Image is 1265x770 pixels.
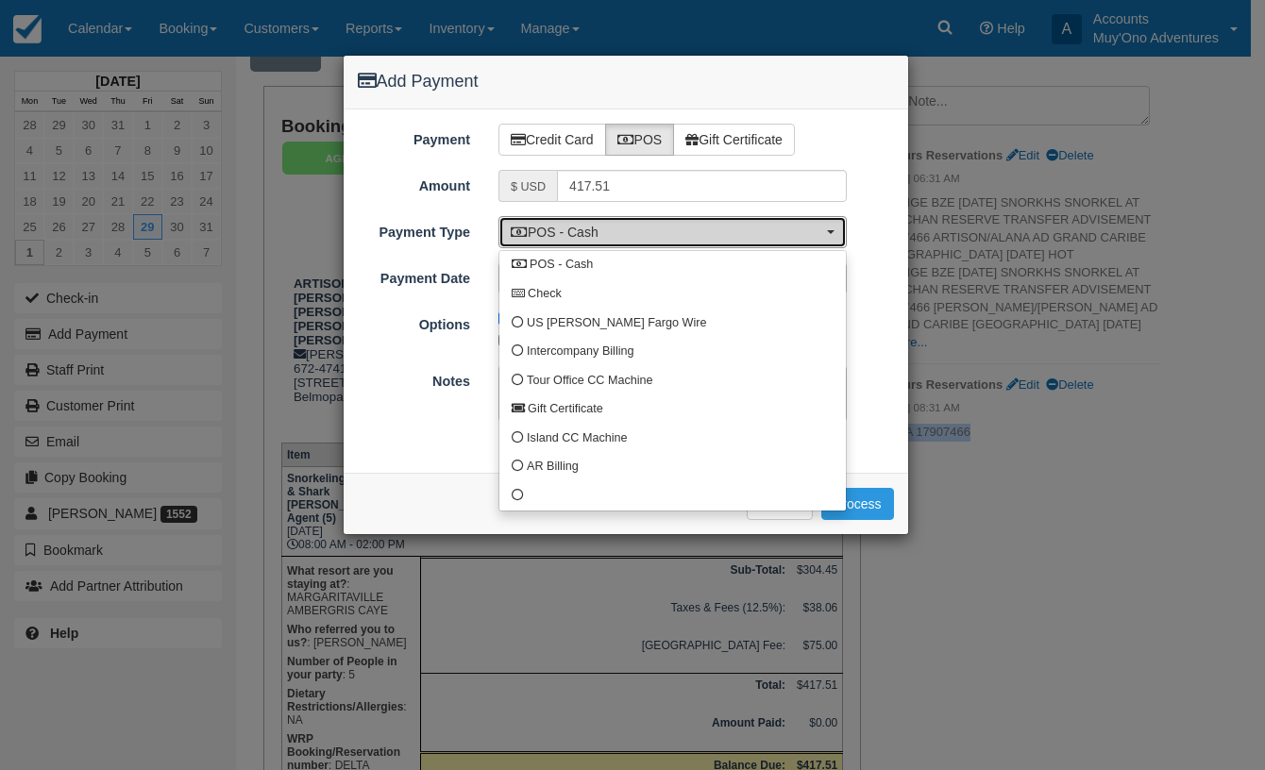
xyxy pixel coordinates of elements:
label: Notes [344,365,485,392]
span: Island CC Machine [527,430,627,447]
label: POS [605,124,675,156]
label: Amount [344,170,485,196]
span: US [PERSON_NAME] Fargo Wire [527,315,706,332]
label: Credit Card [498,124,606,156]
button: Process [821,488,894,520]
span: POS - Cash [530,257,593,274]
span: Check [528,286,562,303]
span: AR Billing [527,459,579,476]
span: Tour Office CC Machine [527,373,652,390]
input: Valid amount required. [557,170,847,202]
span: POS - Cash [511,223,822,242]
span: Gift Certificate [528,401,603,418]
label: Gift Certificate [673,124,795,156]
small: $ USD [511,180,546,193]
button: POS - Cash [498,216,847,248]
h4: Add Payment [358,70,894,94]
label: Payment [344,124,485,150]
span: Intercompany Billing [527,343,633,360]
label: Options [344,309,485,335]
label: Payment Type [344,216,485,243]
label: Payment Date [344,262,485,289]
